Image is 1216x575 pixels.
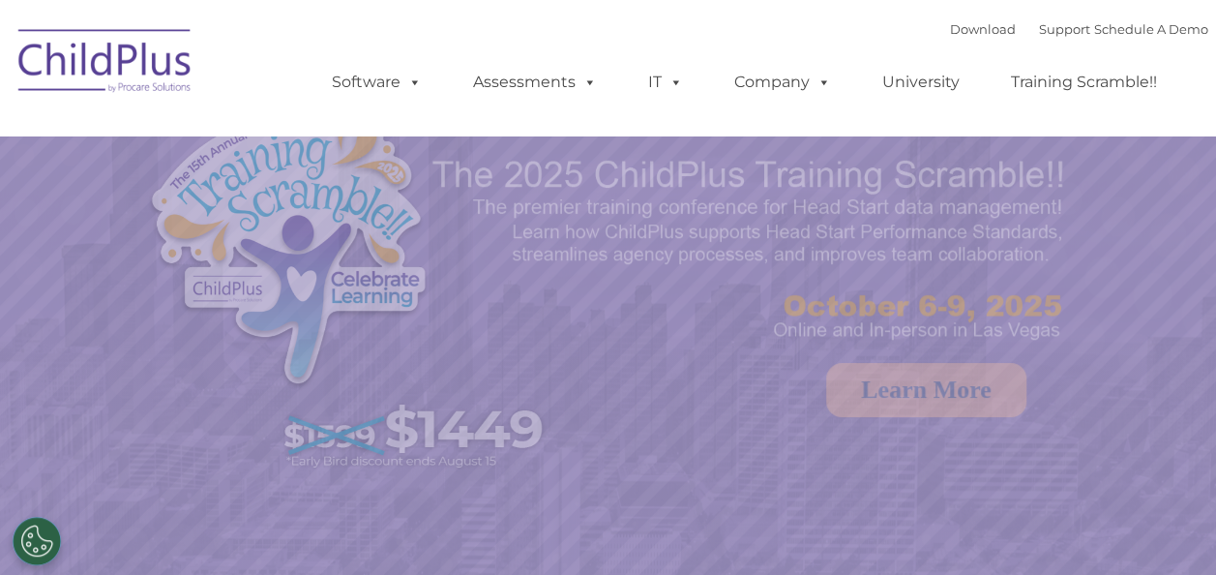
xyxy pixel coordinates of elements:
[863,63,979,102] a: University
[1094,21,1208,37] a: Schedule A Demo
[13,517,61,565] button: Cookies Settings
[950,21,1208,37] font: |
[1039,21,1090,37] a: Support
[312,63,441,102] a: Software
[629,63,702,102] a: IT
[715,63,850,102] a: Company
[9,15,202,112] img: ChildPlus by Procare Solutions
[454,63,616,102] a: Assessments
[950,21,1016,37] a: Download
[992,63,1176,102] a: Training Scramble!!
[826,363,1026,417] a: Learn More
